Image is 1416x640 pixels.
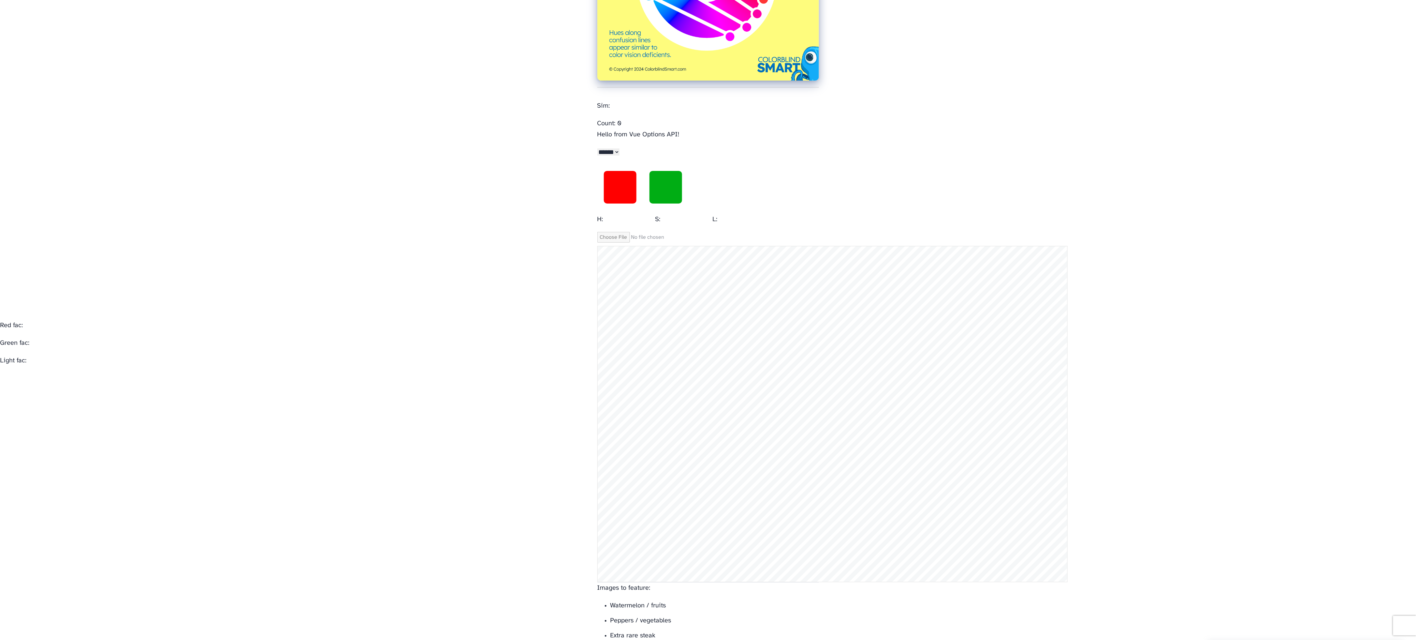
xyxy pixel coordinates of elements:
[597,118,622,129] button: Count: 0
[610,615,819,626] li: Peppers / vegetables
[597,100,819,112] p: Sim:
[597,129,819,140] p: Hello from Vue Options API!
[597,214,819,225] p: H: S: L:
[597,583,819,594] p: Images to feature:
[610,600,819,611] li: Watermelon / fruits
